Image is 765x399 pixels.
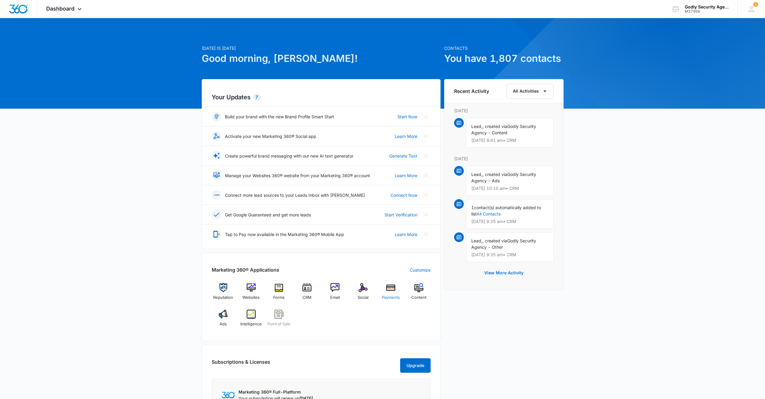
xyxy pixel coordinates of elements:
[482,172,507,177] span: , created via
[482,124,507,129] span: , created via
[225,172,370,179] p: Manage your Websites 360® website from your Marketing 360® account
[421,229,431,239] button: Close
[444,51,564,66] h1: You have 1,807 contacts
[477,211,501,216] a: All Contacts
[421,131,431,141] button: Close
[212,310,235,331] a: Ads
[379,283,403,305] a: Payments
[410,267,431,273] a: Customize
[240,321,262,327] span: Intelligence
[46,5,74,12] span: Dashboard
[302,295,311,301] span: CRM
[421,190,431,200] button: Close
[471,253,548,257] p: [DATE] 9:35 am • CRM
[407,283,431,305] a: Content
[239,389,313,395] p: Marketing 360® Full-Platform
[351,283,375,305] a: Social
[478,266,529,280] button: View More Activity
[471,138,548,142] p: [DATE] 9:41 am • CRM
[411,295,426,301] span: Content
[389,153,417,159] a: Generate Text
[273,295,285,301] span: Forms
[471,219,548,224] p: [DATE] 9:35 am • CRM
[471,124,482,129] span: Lead,
[225,113,334,120] p: Build your brand with the new Brand Profile Smart Start
[267,310,291,331] a: Point of Sale
[212,93,431,102] h2: Your Updates
[267,321,290,327] span: Point of Sale
[384,212,417,218] a: Start Verification
[296,283,319,305] a: CRM
[454,107,554,114] p: [DATE]
[267,283,291,305] a: Forms
[202,51,441,66] h1: Good morning, [PERSON_NAME]!
[225,212,311,218] p: Get Google Guaranteed and get more leads
[400,358,431,373] button: Upgrade
[471,172,482,177] span: Lead,
[395,133,417,139] a: Learn More
[471,238,482,243] span: Lead,
[397,113,417,120] a: Start Now
[421,112,431,121] button: Close
[454,155,554,162] p: [DATE]
[507,84,554,99] button: All Activities
[685,5,729,9] div: account name
[239,283,263,305] a: Websites
[225,231,344,238] p: Tap to Pay now available in the Marketing 360® Mobile App
[382,295,400,301] span: Payments
[395,231,417,238] a: Learn More
[222,392,235,398] img: Marketing 360 Logo
[454,88,489,95] h6: Recent Activity
[324,283,347,305] a: Email
[358,295,368,301] span: Social
[753,2,758,7] span: 1
[471,205,541,216] span: contact(s) automatically added to list
[225,153,353,159] p: Create powerful brand messaging with our new AI text generator
[421,171,431,180] button: Close
[212,358,270,370] h2: Subscriptions & Licenses
[212,283,235,305] a: Reputation
[395,172,417,179] a: Learn More
[202,45,441,51] p: [DATE] is [DATE]
[753,2,758,7] div: notifications count
[213,295,233,301] span: Reputation
[421,151,431,161] button: Close
[482,238,507,243] span: , created via
[471,186,548,190] p: [DATE] 10:10 am • CRM
[330,295,340,301] span: Email
[239,310,263,331] a: Intelligence
[685,9,729,14] div: account id
[212,266,279,273] h2: Marketing 360® Applications
[220,321,227,327] span: Ads
[253,94,261,101] div: 7
[225,192,365,198] p: Connect more lead sources to your Leads Inbox with [PERSON_NAME]
[421,210,431,219] button: Close
[471,205,474,210] span: 1
[390,192,417,198] a: Connect Now
[225,133,316,139] p: Activate your new Marketing 360® Social app
[242,295,260,301] span: Websites
[444,45,564,51] p: Contacts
